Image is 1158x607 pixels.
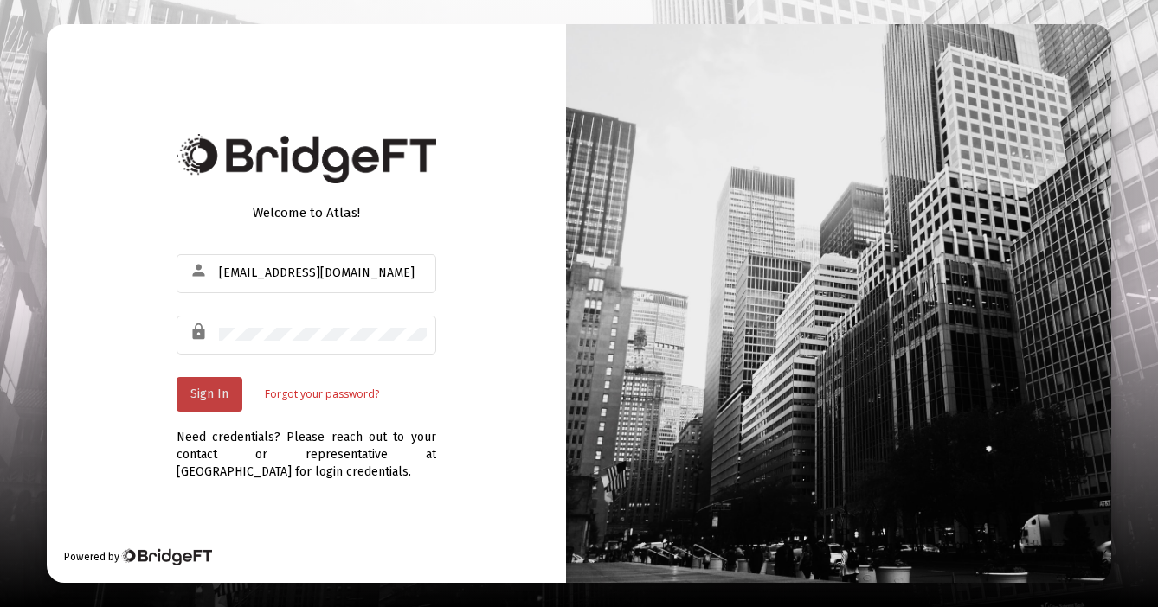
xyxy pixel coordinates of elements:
div: Powered by [64,548,212,565]
mat-icon: person [190,260,210,281]
input: Email or Username [219,266,427,280]
img: Bridge Financial Technology Logo [177,134,436,183]
span: Sign In [190,387,228,401]
mat-icon: lock [190,322,210,342]
button: Sign In [177,377,242,412]
div: Welcome to Atlas! [177,204,436,221]
a: Forgot your password? [265,386,379,403]
img: Bridge Financial Technology Logo [121,548,212,565]
div: Need credentials? Please reach out to your contact or representative at [GEOGRAPHIC_DATA] for log... [177,412,436,481]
